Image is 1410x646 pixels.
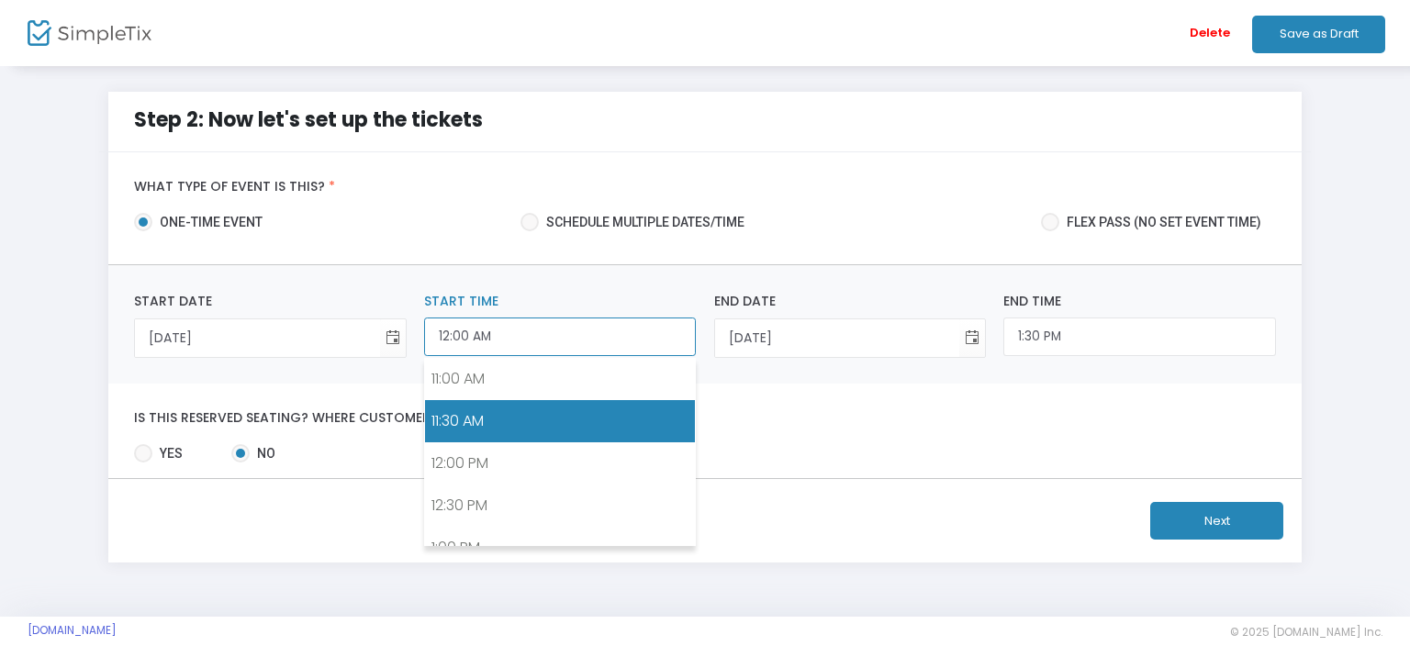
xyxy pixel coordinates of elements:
span: Yes [152,444,183,463]
button: Next [1150,502,1283,540]
label: End Time [1003,292,1275,311]
span: Flex pass (no set event time) [1059,213,1261,232]
a: 11:00 AM [425,358,695,400]
a: [DOMAIN_NAME] [28,623,117,638]
input: Select date [715,319,959,357]
a: 12:00 PM [425,442,695,484]
label: What type of event is this? [134,179,1275,195]
button: Save as Draft [1252,16,1385,53]
span: one-time event [152,213,263,232]
a: 12:30 PM [425,484,695,527]
label: Start Time [424,292,696,311]
label: End Date [714,292,986,311]
label: Start Date [134,292,406,311]
span: No [250,444,275,463]
span: Schedule multiple dates/time [539,213,744,232]
a: 1:00 PM [425,527,695,569]
input: Start Time [424,317,696,357]
button: Toggle calendar [959,319,985,357]
label: Is this reserved seating? Where customers pick their own seats. [134,410,1275,427]
a: 11:30 AM [425,400,695,442]
span: Delete [1190,8,1230,58]
span: © 2025 [DOMAIN_NAME] Inc. [1230,625,1382,640]
button: Toggle calendar [380,319,406,357]
input: Select date [135,319,379,357]
input: End Time [1003,317,1275,357]
span: Step 2: Now let's set up the tickets [134,106,483,134]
